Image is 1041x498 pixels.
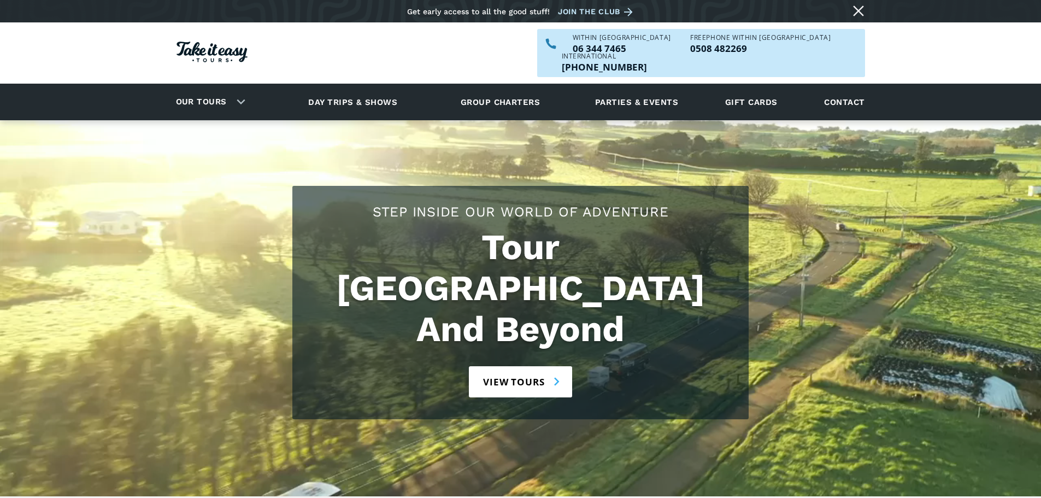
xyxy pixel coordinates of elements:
a: Call us freephone within NZ on 0508482269 [690,44,831,53]
h1: Tour [GEOGRAPHIC_DATA] And Beyond [303,227,738,350]
div: Our tours [163,87,254,117]
div: WITHIN [GEOGRAPHIC_DATA] [573,34,671,41]
img: Take it easy Tours logo [177,42,248,62]
a: Call us outside of NZ on +6463447465 [562,62,647,72]
div: Get early access to all the good stuff! [407,7,550,16]
a: Gift cards [720,87,783,117]
a: Group charters [447,87,554,117]
a: View tours [469,366,572,397]
a: Close message [850,2,867,20]
div: Freephone WITHIN [GEOGRAPHIC_DATA] [690,34,831,41]
p: [PHONE_NUMBER] [562,62,647,72]
h2: Step Inside Our World Of Adventure [303,202,738,221]
a: Our tours [168,89,235,115]
a: Join the club [558,5,637,19]
a: Parties & events [590,87,684,117]
div: International [562,53,647,60]
a: Day trips & shows [295,87,411,117]
a: Call us within NZ on 063447465 [573,44,671,53]
a: Contact [819,87,870,117]
p: 06 344 7465 [573,44,671,53]
p: 0508 482269 [690,44,831,53]
a: Homepage [177,36,248,71]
